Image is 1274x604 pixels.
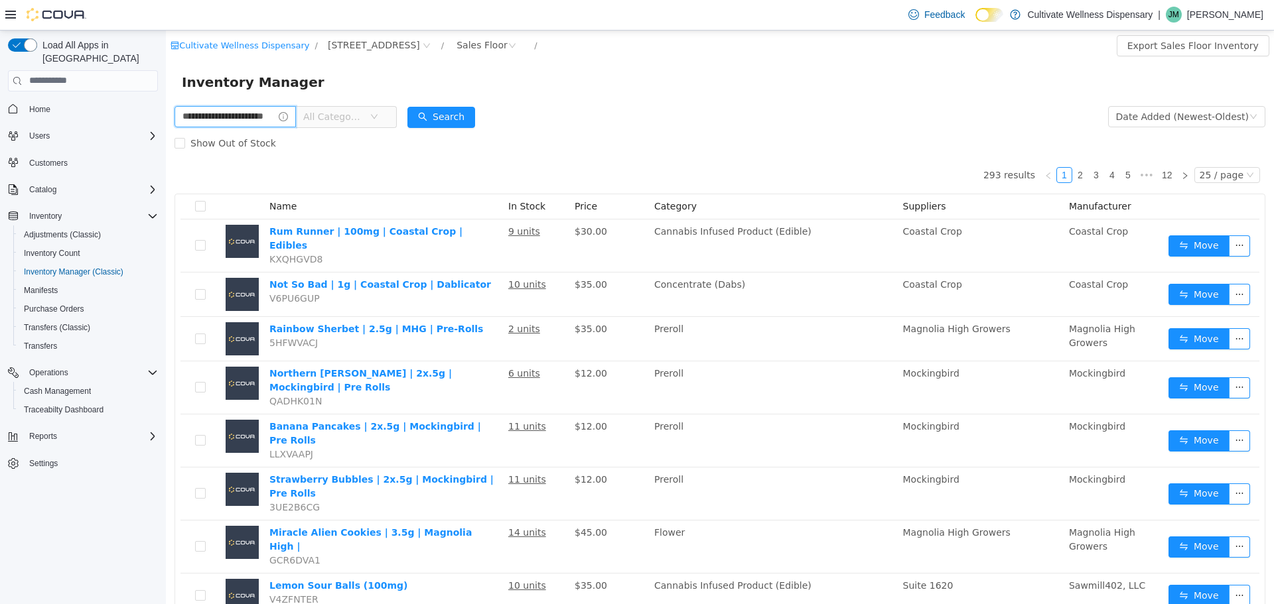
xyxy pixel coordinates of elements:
[19,264,158,280] span: Inventory Manager (Classic)
[29,367,68,378] span: Operations
[737,196,796,206] span: Coastal Crop
[817,137,869,152] li: 293 results
[104,293,317,304] a: Rainbow Sherbet | 2.5g | MHG | Pre-Rolls
[923,137,938,152] a: 3
[737,497,845,507] span: Magnolia High Growers
[13,244,163,263] button: Inventory Count
[60,247,93,280] img: Not So Bad | 1g | Coastal Crop | Dablicator placeholder
[5,10,143,20] a: icon: shopCultivate Wellness Dispensary
[19,402,109,418] a: Traceabilty Dashboard
[104,307,152,318] span: 5HFWVACJ
[137,80,198,93] span: All Categories
[992,137,1011,152] a: 12
[24,285,58,296] span: Manifests
[903,249,962,259] span: Coastal Crop
[409,497,441,507] span: $45.00
[1003,347,1064,368] button: icon: swapMove
[13,225,163,244] button: Adjustments (Classic)
[737,170,780,181] span: Suppliers
[1084,82,1092,91] i: icon: down
[1166,7,1182,23] div: Jeff Moore
[483,437,732,490] td: Preroll
[19,402,158,418] span: Traceabilty Dashboard
[8,94,158,508] nav: Complex example
[19,245,86,261] a: Inventory Count
[19,301,90,317] a: Purchase Orders
[291,5,342,25] div: Sales Floor
[938,137,954,152] li: 4
[991,137,1011,152] li: 12
[950,76,1083,96] div: Date Added (Newest-Oldest)
[3,453,163,473] button: Settings
[24,248,80,259] span: Inventory Count
[29,458,58,469] span: Settings
[19,301,158,317] span: Purchase Orders
[104,223,157,234] span: KXQHGVD8
[19,338,62,354] a: Transfers
[3,207,163,225] button: Inventory
[483,286,732,331] td: Preroll
[275,10,278,20] span: /
[483,189,732,242] td: Cannabis Infused Product (Edible)
[1003,400,1064,421] button: icon: swapMove
[342,444,380,454] u: 11 units
[903,550,979,560] span: Sawmill402, LLC
[483,242,732,286] td: Concentrate (Dabs)
[890,137,906,152] li: 1
[1063,253,1084,274] button: icon: ellipsis
[24,229,101,240] span: Adjustments (Classic)
[60,495,93,528] img: Miracle Alien Cookies | 3.5g | Magnolia High | placeholder
[954,137,970,152] li: 5
[3,153,163,172] button: Customers
[975,22,976,23] span: Dark Mode
[409,249,441,259] span: $35.00
[1027,7,1153,23] p: Cultivate Wellness Dispensary
[19,282,63,298] a: Manifests
[903,391,959,401] span: Mockingbird
[24,365,74,381] button: Operations
[737,249,796,259] span: Coastal Crop
[5,11,13,19] i: icon: shop
[903,337,959,348] span: Mockingbird
[19,320,158,335] span: Transfers (Classic)
[342,391,380,401] u: 11 units
[27,8,86,21] img: Cova
[1003,453,1064,474] button: icon: swapMove
[60,442,93,475] img: Strawberry Bubbles | 2x.5g | Mockingbird | Pre Rolls placeholder
[903,497,969,521] span: Magnolia High Growers
[488,170,531,181] span: Category
[24,455,158,471] span: Settings
[1187,7,1263,23] p: [PERSON_NAME]
[29,131,50,141] span: Users
[737,391,794,401] span: Mockingbird
[242,76,309,97] button: icon: searchSearch
[19,227,158,243] span: Adjustments (Classic)
[60,194,93,227] img: Rum Runner | 100mg | Coastal Crop | Edibles placeholder
[24,101,56,117] a: Home
[1063,205,1084,226] button: icon: ellipsis
[1063,554,1084,575] button: icon: ellipsis
[24,428,62,444] button: Reports
[60,548,93,581] img: Lemon Sour Balls (100mg) placeholder
[737,550,788,560] span: Suite 1620
[1015,141,1023,149] i: icon: right
[1003,205,1064,226] button: icon: swapMove
[975,8,1003,22] input: Dark Mode
[409,337,441,348] span: $12.00
[113,82,122,91] i: icon: info-circle
[368,10,371,20] span: /
[906,137,922,152] li: 2
[24,428,158,444] span: Reports
[24,341,57,351] span: Transfers
[1168,7,1179,23] span: JM
[924,8,965,21] span: Feedback
[3,427,163,446] button: Reports
[162,7,254,22] span: 12407 Hwy 49, Gulfport, MS 39503
[24,386,91,396] span: Cash Management
[60,336,93,369] img: Northern Mike | 2x.5g | Mockingbird | Pre Rolls placeholder
[13,263,163,281] button: Inventory Manager (Classic)
[879,141,886,149] i: icon: left
[903,196,962,206] span: Coastal Crop
[1063,453,1084,474] button: icon: ellipsis
[24,365,158,381] span: Operations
